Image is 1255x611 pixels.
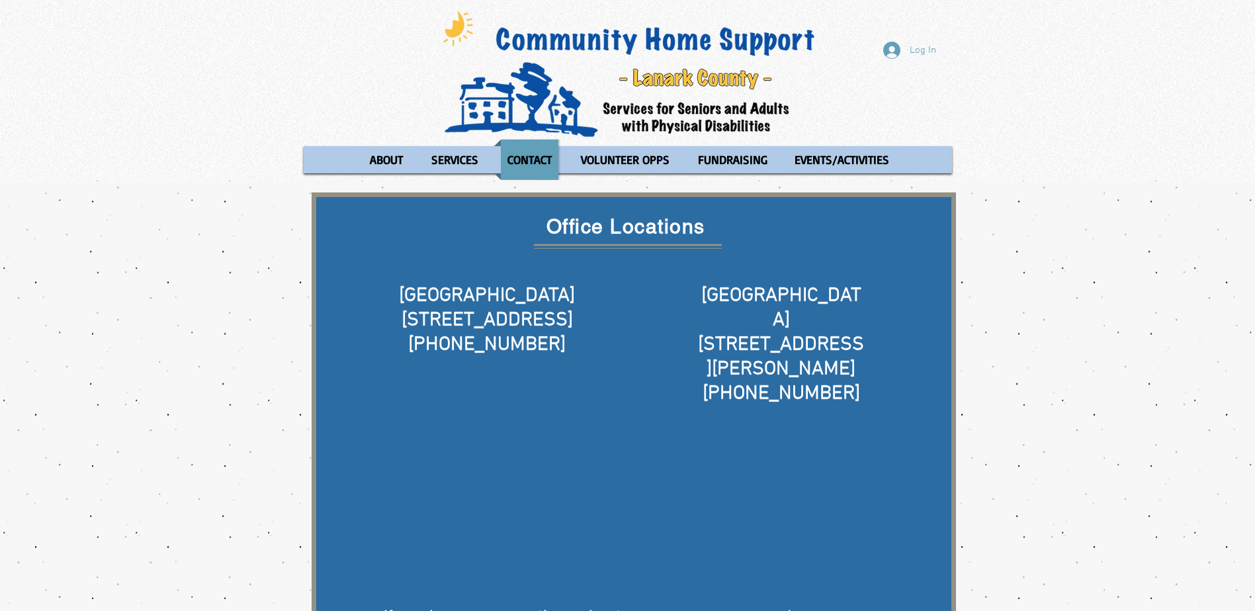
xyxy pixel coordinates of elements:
a: VOLUNTEER OPPS [568,140,682,180]
a: SERVICES [419,140,491,180]
a: ABOUT [357,140,415,180]
p: SERVICES [425,140,484,180]
button: Log In [874,38,945,63]
span: Office Locations [546,215,705,238]
span: [STREET_ADDRESS] [402,308,573,333]
span: [PHONE_NUMBER] [408,333,566,357]
span: [STREET_ADDRESS][PERSON_NAME] [698,333,864,382]
a: FUNDRAISING [685,140,779,180]
span: [PHONE_NUMBER] [703,382,860,406]
p: EVENTS/ACTIVITIES [789,140,895,180]
a: CONTACT [494,140,565,180]
p: VOLUNTEER OPPS [575,140,675,180]
iframe: Google Maps [368,431,607,584]
p: ABOUT [364,140,409,180]
p: FUNDRAISING [692,140,773,180]
p: CONTACT [501,140,558,180]
span: Log In [905,44,941,58]
iframe: Google Maps [662,431,901,584]
span: [GEOGRAPHIC_DATA] [399,284,575,308]
nav: Site [304,140,952,180]
a: EVENTS/ACTIVITIES [782,140,902,180]
span: [GEOGRAPHIC_DATA] [701,284,861,333]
